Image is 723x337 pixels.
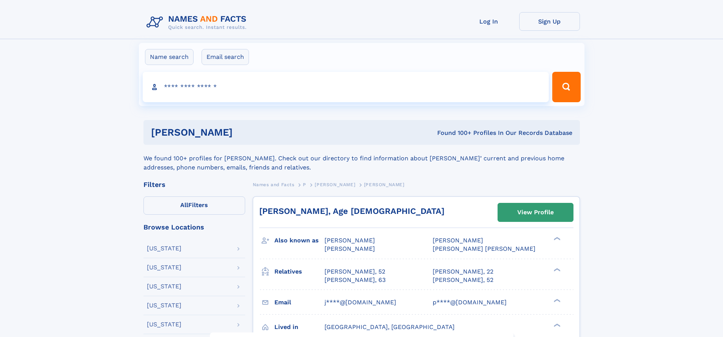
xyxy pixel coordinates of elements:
div: ❯ [552,267,561,272]
a: [PERSON_NAME], 52 [433,276,493,284]
label: Filters [143,196,245,215]
div: ❯ [552,236,561,241]
img: Logo Names and Facts [143,12,253,33]
input: search input [143,72,549,102]
span: [PERSON_NAME] [364,182,405,187]
span: [PERSON_NAME] [324,245,375,252]
span: [GEOGRAPHIC_DATA], [GEOGRAPHIC_DATA] [324,323,455,331]
a: [PERSON_NAME], 22 [433,267,493,276]
label: Email search [202,49,249,65]
span: [PERSON_NAME] [324,237,375,244]
h1: [PERSON_NAME] [151,128,335,137]
div: Browse Locations [143,224,245,231]
label: Name search [145,49,194,65]
a: [PERSON_NAME] [315,180,355,189]
h3: Also known as [274,234,324,247]
button: Search Button [552,72,580,102]
a: Names and Facts [253,180,295,189]
div: ❯ [552,298,561,303]
div: View Profile [517,204,554,221]
h3: Relatives [274,265,324,278]
div: ❯ [552,323,561,328]
div: [US_STATE] [147,321,181,328]
div: [US_STATE] [147,283,181,290]
a: [PERSON_NAME], Age [DEMOGRAPHIC_DATA] [259,206,444,216]
div: [US_STATE] [147,245,181,252]
div: [US_STATE] [147,264,181,271]
a: [PERSON_NAME], 63 [324,276,386,284]
div: We found 100+ profiles for [PERSON_NAME]. Check out our directory to find information about [PERS... [143,145,580,172]
div: Found 100+ Profiles In Our Records Database [335,129,572,137]
div: Filters [143,181,245,188]
h3: Email [274,296,324,309]
span: [PERSON_NAME] [PERSON_NAME] [433,245,536,252]
a: Log In [458,12,519,31]
span: All [180,201,188,209]
span: [PERSON_NAME] [433,237,483,244]
a: View Profile [498,203,573,222]
a: [PERSON_NAME], 52 [324,267,385,276]
h3: Lived in [274,321,324,334]
span: [PERSON_NAME] [315,182,355,187]
div: [US_STATE] [147,302,181,309]
span: P [303,182,306,187]
a: P [303,180,306,189]
a: Sign Up [519,12,580,31]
